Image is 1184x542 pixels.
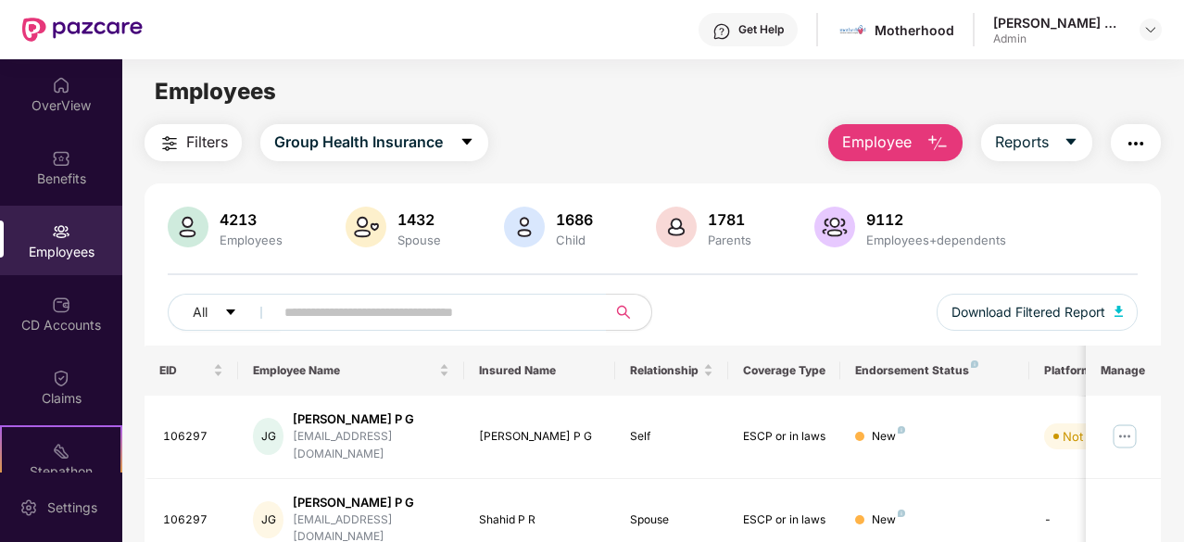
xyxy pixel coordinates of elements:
div: JG [253,418,283,455]
div: [PERSON_NAME] P G [293,494,449,511]
div: Employees+dependents [863,233,1010,247]
div: Shahid P R [479,511,600,529]
div: [PERSON_NAME] P G [293,410,449,428]
div: ESCP or in laws [743,511,826,529]
div: 106297 [163,428,224,446]
img: svg+xml;base64,PHN2ZyB4bWxucz0iaHR0cDovL3d3dy53My5vcmcvMjAwMC9zdmciIHdpZHRoPSI4IiBoZWlnaHQ9IjgiIH... [898,426,905,434]
img: svg+xml;base64,PHN2ZyB4bWxucz0iaHR0cDovL3d3dy53My5vcmcvMjAwMC9zdmciIHhtbG5zOnhsaW5rPSJodHRwOi8vd3... [814,207,855,247]
span: Group Health Insurance [274,131,443,154]
img: svg+xml;base64,PHN2ZyB4bWxucz0iaHR0cDovL3d3dy53My5vcmcvMjAwMC9zdmciIHdpZHRoPSI4IiBoZWlnaHQ9IjgiIH... [971,360,978,368]
img: svg+xml;base64,PHN2ZyB4bWxucz0iaHR0cDovL3d3dy53My5vcmcvMjAwMC9zdmciIHhtbG5zOnhsaW5rPSJodHRwOi8vd3... [1115,306,1124,317]
span: Reports [995,131,1049,154]
span: Employee [842,131,912,154]
th: Manage [1086,346,1161,396]
button: Group Health Insurancecaret-down [260,124,488,161]
button: Download Filtered Report [937,294,1139,331]
div: Admin [993,32,1123,46]
img: svg+xml;base64,PHN2ZyB4bWxucz0iaHR0cDovL3d3dy53My5vcmcvMjAwMC9zdmciIHhtbG5zOnhsaW5rPSJodHRwOi8vd3... [656,207,697,247]
button: Allcaret-down [168,294,281,331]
button: search [606,294,652,331]
img: svg+xml;base64,PHN2ZyB4bWxucz0iaHR0cDovL3d3dy53My5vcmcvMjAwMC9zdmciIHhtbG5zOnhsaW5rPSJodHRwOi8vd3... [504,207,545,247]
img: svg+xml;base64,PHN2ZyBpZD0iU2V0dGluZy0yMHgyMCIgeG1sbnM9Imh0dHA6Ly93d3cudzMub3JnLzIwMDAvc3ZnIiB3aW... [19,498,38,517]
button: Reportscaret-down [981,124,1092,161]
div: Not Verified [1063,427,1130,446]
div: [PERSON_NAME] G C [993,14,1123,32]
div: 9112 [863,210,1010,229]
div: Settings [42,498,103,517]
img: svg+xml;base64,PHN2ZyB4bWxucz0iaHR0cDovL3d3dy53My5vcmcvMjAwMC9zdmciIHdpZHRoPSIyNCIgaGVpZ2h0PSIyNC... [158,132,181,155]
div: Endorsement Status [855,363,1014,378]
span: Filters [186,131,228,154]
th: Insured Name [464,346,615,396]
div: [PERSON_NAME] P G [479,428,600,446]
span: caret-down [1064,134,1078,151]
span: Employees [155,78,276,105]
img: svg+xml;base64,PHN2ZyBpZD0iSGVscC0zMngzMiIgeG1sbnM9Imh0dHA6Ly93d3cudzMub3JnLzIwMDAvc3ZnIiB3aWR0aD... [712,22,731,41]
div: Child [552,233,597,247]
button: Filters [145,124,242,161]
span: EID [159,363,210,378]
div: Self [630,428,713,446]
th: Relationship [615,346,728,396]
span: Download Filtered Report [951,302,1105,322]
div: New [872,428,905,446]
img: svg+xml;base64,PHN2ZyB4bWxucz0iaHR0cDovL3d3dy53My5vcmcvMjAwMC9zdmciIHhtbG5zOnhsaW5rPSJodHRwOi8vd3... [926,132,949,155]
div: 106297 [163,511,224,529]
img: svg+xml;base64,PHN2ZyBpZD0iQmVuZWZpdHMiIHhtbG5zPSJodHRwOi8vd3d3LnczLm9yZy8yMDAwL3N2ZyIgd2lkdGg9Ij... [52,149,70,168]
img: svg+xml;base64,PHN2ZyBpZD0iQ0RfQWNjb3VudHMiIGRhdGEtbmFtZT0iQ0QgQWNjb3VudHMiIHhtbG5zPSJodHRwOi8vd3... [52,296,70,314]
img: New Pazcare Logo [22,18,143,42]
span: search [606,305,642,320]
img: svg+xml;base64,PHN2ZyB4bWxucz0iaHR0cDovL3d3dy53My5vcmcvMjAwMC9zdmciIHdpZHRoPSIyNCIgaGVpZ2h0PSIyNC... [1125,132,1147,155]
img: svg+xml;base64,PHN2ZyB4bWxucz0iaHR0cDovL3d3dy53My5vcmcvMjAwMC9zdmciIHhtbG5zOnhsaW5rPSJodHRwOi8vd3... [168,207,208,247]
th: Employee Name [238,346,464,396]
div: Spouse [630,511,713,529]
img: svg+xml;base64,PHN2ZyBpZD0iSG9tZSIgeG1sbnM9Imh0dHA6Ly93d3cudzMub3JnLzIwMDAvc3ZnIiB3aWR0aD0iMjAiIG... [52,76,70,95]
span: All [193,302,208,322]
div: [EMAIL_ADDRESS][DOMAIN_NAME] [293,428,449,463]
span: Relationship [630,363,699,378]
img: svg+xml;base64,PHN2ZyB4bWxucz0iaHR0cDovL3d3dy53My5vcmcvMjAwMC9zdmciIHhtbG5zOnhsaW5rPSJodHRwOi8vd3... [346,207,386,247]
div: Spouse [394,233,445,247]
div: 1781 [704,210,755,229]
div: 1686 [552,210,597,229]
div: 1432 [394,210,445,229]
img: manageButton [1110,422,1140,451]
img: motherhood%20_%20logo.png [839,17,866,44]
div: ESCP or in laws [743,428,826,446]
th: EID [145,346,239,396]
th: Coverage Type [728,346,841,396]
button: Employee [828,124,963,161]
div: 4213 [216,210,286,229]
div: Employees [216,233,286,247]
span: caret-down [224,306,237,321]
div: Get Help [738,22,784,37]
img: svg+xml;base64,PHN2ZyBpZD0iRW1wbG95ZWVzIiB4bWxucz0iaHR0cDovL3d3dy53My5vcmcvMjAwMC9zdmciIHdpZHRoPS... [52,222,70,241]
div: New [872,511,905,529]
img: svg+xml;base64,PHN2ZyBpZD0iQ2xhaW0iIHhtbG5zPSJodHRwOi8vd3d3LnczLm9yZy8yMDAwL3N2ZyIgd2lkdGg9IjIwIi... [52,369,70,387]
div: JG [253,501,283,538]
span: Employee Name [253,363,435,378]
div: Stepathon [2,462,120,481]
span: caret-down [460,134,474,151]
div: Platform Status [1044,363,1146,378]
img: svg+xml;base64,PHN2ZyBpZD0iRHJvcGRvd24tMzJ4MzIiIHhtbG5zPSJodHRwOi8vd3d3LnczLm9yZy8yMDAwL3N2ZyIgd2... [1143,22,1158,37]
div: Parents [704,233,755,247]
img: svg+xml;base64,PHN2ZyB4bWxucz0iaHR0cDovL3d3dy53My5vcmcvMjAwMC9zdmciIHdpZHRoPSI4IiBoZWlnaHQ9IjgiIH... [898,510,905,517]
img: svg+xml;base64,PHN2ZyB4bWxucz0iaHR0cDovL3d3dy53My5vcmcvMjAwMC9zdmciIHdpZHRoPSIyMSIgaGVpZ2h0PSIyMC... [52,442,70,460]
div: Motherhood [875,21,954,39]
